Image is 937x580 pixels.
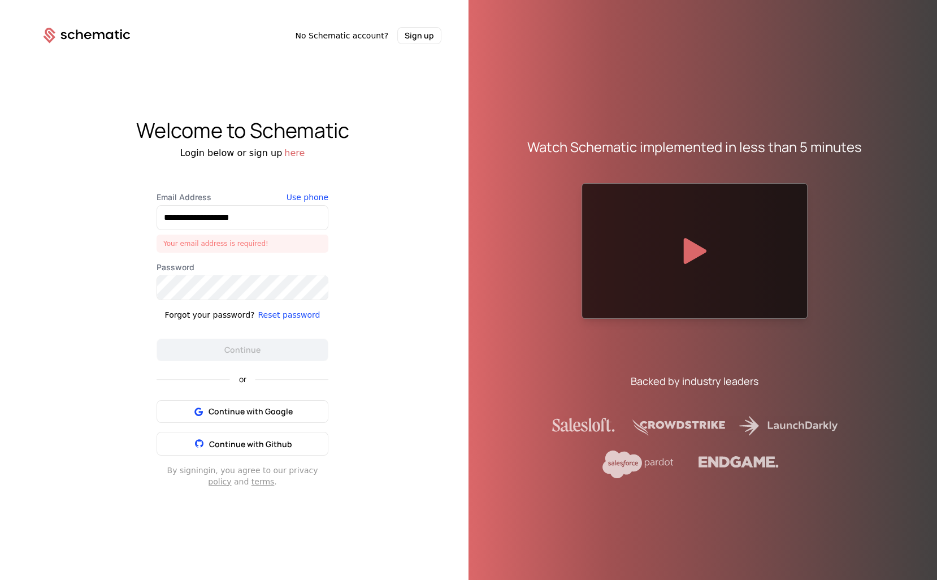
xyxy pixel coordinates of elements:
[527,138,862,156] div: Watch Schematic implemented in less than 5 minutes
[295,30,388,41] span: No Schematic account?
[284,146,305,160] button: here
[157,262,328,273] label: Password
[157,432,328,456] button: Continue with Github
[287,192,328,203] button: Use phone
[16,146,469,160] div: Login below or sign up
[165,309,255,321] div: Forgot your password?
[258,309,320,321] button: Reset password
[631,373,758,389] div: Backed by industry leaders
[397,27,441,44] button: Sign up
[157,339,328,361] button: Continue
[230,375,255,383] span: or
[208,477,231,486] a: policy
[16,119,469,142] div: Welcome to Schematic
[251,477,275,486] a: terms
[157,235,328,253] div: Your email address is required!
[209,406,293,417] span: Continue with Google
[209,439,292,449] span: Continue with Github
[157,465,328,487] div: By signing in , you agree to our privacy and .
[157,192,328,203] label: Email Address
[157,400,328,423] button: Continue with Google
